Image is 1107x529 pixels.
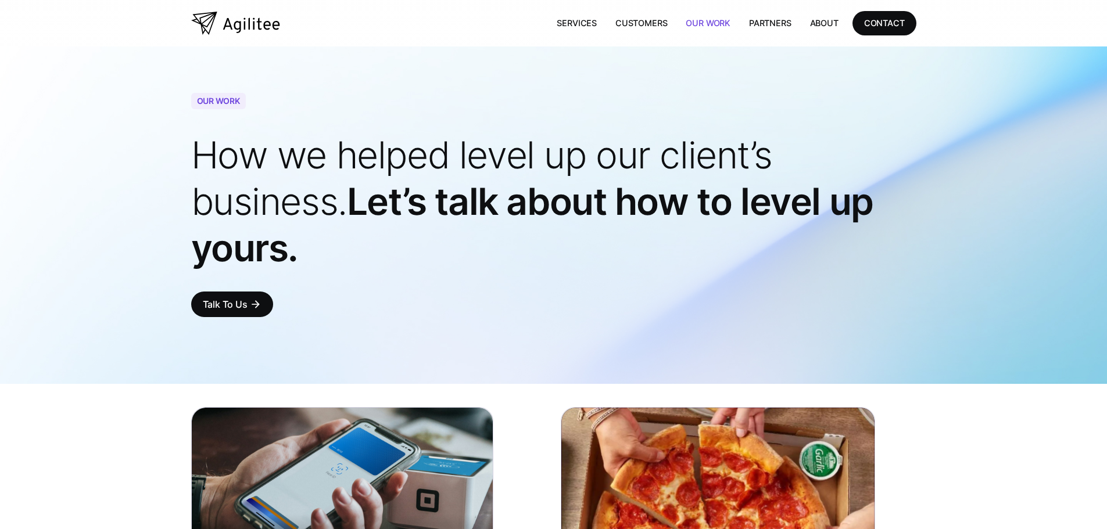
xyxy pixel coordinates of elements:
[864,16,905,30] div: CONTACT
[606,11,676,35] a: Customers
[191,132,772,224] span: How we helped level up our client’s business.
[250,298,261,310] div: arrow_forward
[203,296,248,312] div: Talk To Us
[191,12,280,35] a: home
[740,11,801,35] a: Partners
[547,11,606,35] a: Services
[852,11,916,35] a: CONTACT
[191,93,246,109] div: OUR WORK
[191,292,273,317] a: Talk To Usarrow_forward
[191,132,916,271] h1: Let’s talk about how to level up yours.
[801,11,848,35] a: About
[676,11,740,35] a: Our Work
